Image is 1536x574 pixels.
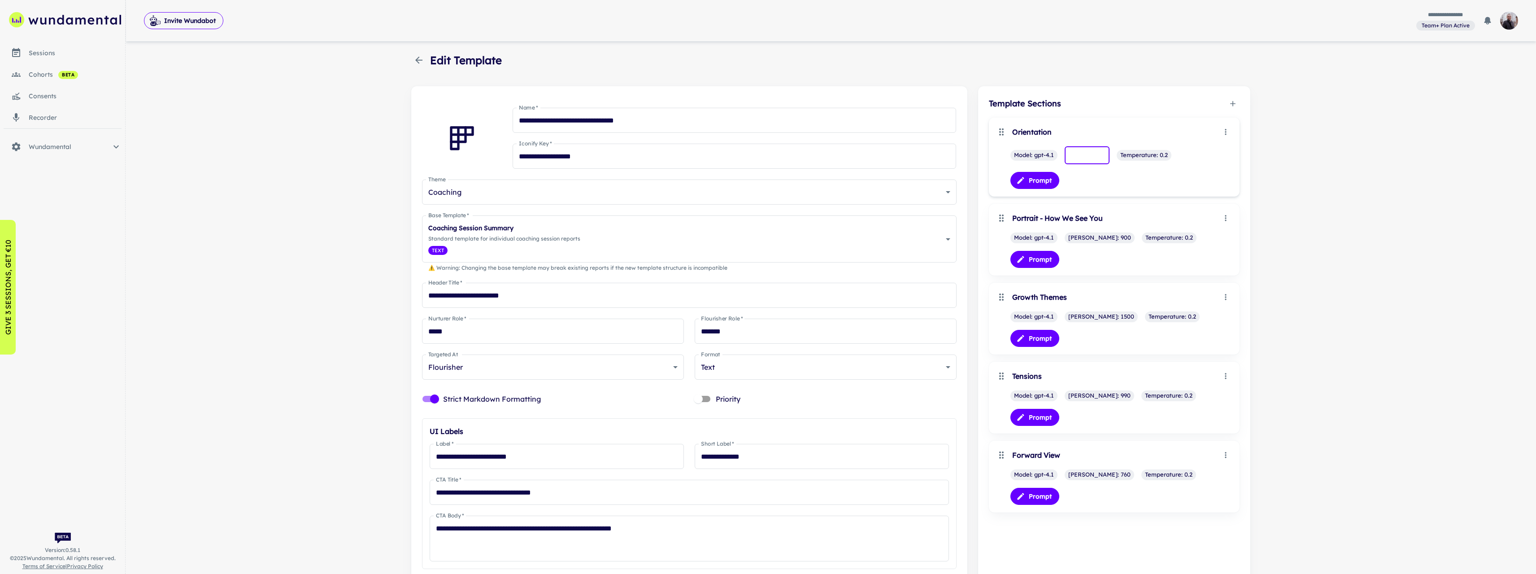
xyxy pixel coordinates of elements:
[1010,232,1057,243] div: Model: gpt-4.1
[695,355,957,380] div: Text
[428,351,458,358] label: Targeted At
[3,240,13,335] p: GIVE 3 SESSIONS, GET €10
[22,562,103,570] span: |
[1010,470,1057,479] span: Model: gpt-4.1
[443,394,541,404] span: Strict Markdown Formatting
[4,42,122,64] a: sessions
[1010,251,1059,268] button: Prompt
[144,12,223,29] button: Invite Wundabot
[4,64,122,85] a: cohorts beta
[1065,312,1138,321] span: [PERSON_NAME]: 1500
[428,264,950,272] p: ⚠️ Warning: Changing the base template may break existing reports if the new template structure i...
[1142,233,1197,242] span: Temperature: 0.2
[4,85,122,107] a: consents
[428,235,580,242] span: Standard template for individual coaching session reports
[144,12,223,30] span: Invite Wundabot to record a meeting
[1010,290,1216,304] h6: Growth Themes
[1065,311,1138,322] div: [PERSON_NAME]: 1500
[1142,232,1197,243] div: Temperature: 0.2
[1065,470,1134,479] span: [PERSON_NAME]: 760
[1010,233,1057,242] span: Model: gpt-4.1
[1500,12,1518,30] img: photoURL
[1010,369,1216,383] h6: Tensions
[1065,469,1134,480] div: [PERSON_NAME]: 760
[1145,312,1200,321] span: Temperature: 0.2
[519,104,538,111] label: Name
[1010,150,1057,161] div: Model: gpt-4.1
[989,97,1061,110] h6: Template Sections
[1418,22,1473,30] span: Team+ Plan Active
[1065,390,1134,401] div: [PERSON_NAME]: 990
[4,136,122,158] div: Wundamental
[1141,469,1196,480] div: Temperature: 0.2
[428,315,466,322] label: Nurturer Role
[1065,232,1135,243] div: [PERSON_NAME]: 900
[58,71,78,79] span: beta
[436,440,453,447] label: Label
[519,140,552,147] label: Iconify Key
[45,546,80,554] span: Version: 0.58.1
[430,52,502,68] h4: Edit Template
[1010,211,1216,225] h6: Portrait - How We See You
[4,107,122,128] a: recorder
[1065,233,1135,242] span: [PERSON_NAME]: 900
[436,476,461,483] label: CTA Title
[1010,469,1057,480] div: Model: gpt-4.1
[428,245,448,256] span: TEXT
[29,91,122,101] div: consents
[10,554,116,562] span: © 2025 Wundamental. All rights reserved.
[1141,470,1196,479] span: Temperature: 0.2
[67,563,103,570] a: Privacy Policy
[422,355,684,380] div: Flourisher
[22,563,65,570] a: Terms of Service
[422,180,957,205] div: Coaching
[1010,391,1057,400] span: Model: gpt-4.1
[1010,488,1059,505] button: Prompt
[29,48,122,58] div: sessions
[1010,125,1216,139] h6: Orientation
[701,315,743,322] label: Flourisher Role
[1010,390,1057,401] div: Model: gpt-4.1
[29,70,122,79] div: cohorts
[716,394,740,404] span: Priority
[430,426,949,437] h6: UI Labels
[1141,391,1196,400] span: Temperature: 0.2
[29,113,122,123] div: recorder
[1117,150,1171,161] div: Temperature: 0.2
[29,142,111,152] span: Wundamental
[1010,409,1059,426] button: Prompt
[1010,172,1059,189] button: Prompt
[1010,330,1059,347] button: Prompt
[1010,151,1057,160] span: Model: gpt-4.1
[428,223,942,233] p: Coaching Session Summary
[1117,151,1171,160] span: Temperature: 0.2
[1065,391,1134,400] span: [PERSON_NAME]: 990
[1010,311,1057,322] div: Model: gpt-4.1
[1416,20,1475,31] a: View and manage your current plan and billing details.
[1416,21,1475,30] span: View and manage your current plan and billing details.
[1145,311,1200,322] div: Temperature: 0.2
[428,211,469,219] label: Base Template
[701,351,720,358] label: Format
[1141,390,1196,401] div: Temperature: 0.2
[428,175,446,183] label: Theme
[1010,312,1057,321] span: Model: gpt-4.1
[1010,448,1216,462] h6: Forward View
[428,279,462,286] label: Header Title
[701,440,734,447] label: Short Label
[436,512,464,519] label: CTA Body
[1226,97,1240,110] button: Add new section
